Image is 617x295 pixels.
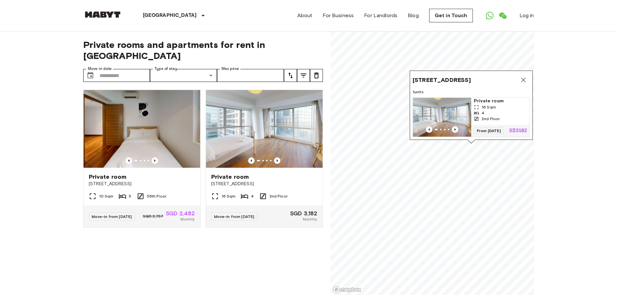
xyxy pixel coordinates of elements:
a: Blog [408,12,419,19]
img: Marketing picture of unit SG-01-072-003-03 [84,90,200,168]
img: Marketing picture of unit SG-01-073-001-02 [206,90,323,168]
span: 10 Sqm [99,193,114,199]
p: S$3182 [509,128,527,133]
span: [STREET_ADDRESS] [89,181,195,187]
span: 2nd Floor [482,116,500,122]
span: Monthly [303,216,317,222]
a: Open WeChat [496,9,509,22]
button: tune [310,69,323,82]
span: SGD 2,482 [166,210,195,216]
button: tune [284,69,297,82]
a: Get in Touch [429,9,473,22]
a: Mapbox logo [333,286,361,293]
span: 5 [129,193,131,199]
span: 2nd Floor [269,193,288,199]
span: 1 units [413,89,530,95]
a: Marketing picture of unit SG-01-073-001-02Previous imagePrevious imagePrivate room16 Sqm42nd Floo... [413,97,530,137]
div: Map marker [410,71,533,143]
button: Previous image [248,157,255,164]
span: Monthly [180,216,195,222]
p: [GEOGRAPHIC_DATA] [143,12,197,19]
button: Previous image [152,157,158,164]
a: For Business [323,12,354,19]
button: Previous image [452,126,458,133]
span: [STREET_ADDRESS] [211,181,317,187]
label: Type of stay [154,66,177,72]
a: Log in [520,12,534,19]
button: Previous image [126,157,132,164]
span: Move-in from [DATE] [92,214,132,219]
span: 56th Floor [147,193,167,199]
span: Private rooms and apartments for rent in [GEOGRAPHIC_DATA] [83,39,323,61]
button: Previous image [426,126,432,133]
span: 4 [482,110,484,116]
a: Marketing picture of unit SG-01-073-001-02Previous imagePrevious imagePrivate room[STREET_ADDRESS... [206,90,323,228]
button: Choose date [84,69,97,82]
label: Move-in date [88,66,112,72]
a: Open WhatsApp [483,9,496,22]
button: tune [297,69,310,82]
span: Private room [211,173,249,181]
span: 16 Sqm [222,193,236,199]
span: Move-in from [DATE] [214,214,255,219]
span: SGD 2,757 [143,213,163,219]
span: From [DATE] [474,128,504,134]
label: Max price [222,66,239,72]
span: Private room [89,173,127,181]
img: Habyt [83,11,122,18]
a: About [297,12,313,19]
button: Previous image [274,157,280,164]
span: 16 Sqm [482,104,496,110]
span: SGD 3,182 [290,210,317,216]
span: 4 [251,193,254,199]
span: [STREET_ADDRESS] [413,76,471,84]
span: Private room [474,98,527,104]
a: Marketing picture of unit SG-01-072-003-03Previous imagePrevious imagePrivate room[STREET_ADDRESS... [83,90,200,228]
img: Marketing picture of unit SG-01-073-001-02 [413,98,471,137]
a: For Landlords [364,12,397,19]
